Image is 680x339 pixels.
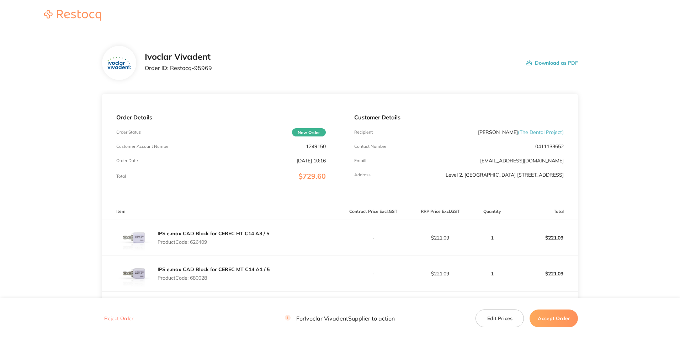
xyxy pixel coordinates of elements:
button: Edit Prices [476,310,524,327]
p: $221.09 [512,229,578,246]
p: For Ivoclar Vivadent Supplier to action [285,315,395,322]
p: Product Code: 680028 [158,275,270,281]
span: ( The Dental Project ) [518,129,564,135]
span: New Order [292,128,326,136]
p: - [340,235,406,241]
p: [PERSON_NAME] [478,129,564,135]
p: Emaill [354,158,366,163]
p: Product Code: 626409 [158,239,269,245]
p: Customer Details [354,114,564,120]
p: 1 [474,271,511,276]
p: Level 2, [GEOGRAPHIC_DATA] [STREET_ADDRESS] [446,172,564,178]
a: IPS e.max CAD Block for CEREC HT C14 A3 / 5 [158,230,269,237]
button: Accept Order [530,310,578,327]
h2: Ivoclar Vivadent [145,52,212,62]
p: 1 [474,235,511,241]
p: [DATE] 10:16 [297,158,326,163]
p: $221.09 [512,265,578,282]
p: Customer Account Number [116,144,170,149]
p: Contact Number [354,144,387,149]
img: Restocq logo [37,10,108,21]
a: [EMAIL_ADDRESS][DOMAIN_NAME] [480,157,564,164]
img: ZG1leHZjMw [116,256,152,291]
img: bXNkeGN5bA [116,220,152,255]
p: Address [354,172,371,177]
p: 1249150 [306,144,326,149]
p: 0411133652 [535,144,564,149]
img: ZTZpajdpOQ [107,57,131,69]
th: Total [511,203,578,220]
span: $729.60 [298,172,326,181]
a: Restocq logo [37,10,108,22]
th: Contract Price Excl. GST [340,203,407,220]
p: $221.09 [407,271,473,276]
p: Total [116,174,126,179]
th: Item [102,203,340,220]
p: Recipient [354,130,373,135]
th: RRP Price Excl. GST [407,203,473,220]
button: Download as PDF [526,52,578,74]
p: Order Details [116,114,326,120]
th: Quantity [473,203,511,220]
a: IPS e.max CAD Block for CEREC MT C14 A1 / 5 [158,266,270,273]
img: MjRjZWU0MQ [116,292,152,327]
p: - [340,271,406,276]
p: Order ID: Restocq- 95969 [145,65,212,71]
p: $221.09 [407,235,473,241]
p: Order Date [116,158,138,163]
button: Reject Order [102,316,136,322]
p: Order Status [116,130,141,135]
